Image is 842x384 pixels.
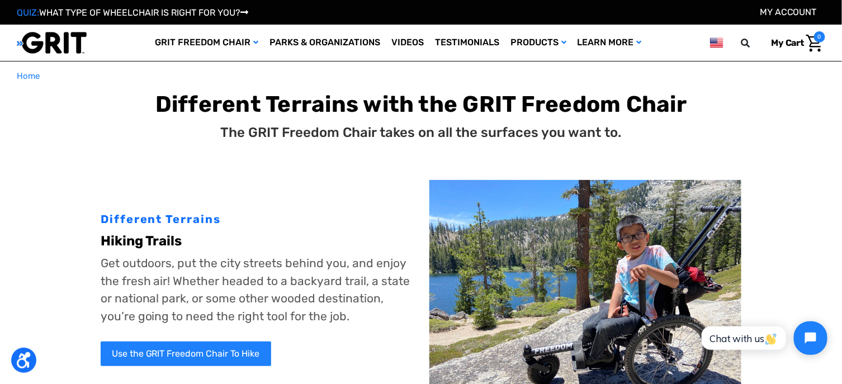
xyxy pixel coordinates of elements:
a: GRIT Freedom Chair [149,25,264,61]
a: Testimonials [429,25,505,61]
img: us.png [710,36,723,50]
span: My Cart [771,37,805,48]
a: Account [760,7,817,17]
img: GRIT All-Terrain Wheelchair and Mobility Equipment [17,31,87,54]
span: 0 [814,31,825,42]
b: Different Terrains with the GRIT Freedom Chair [155,91,687,117]
a: Videos [386,25,429,61]
iframe: Tidio Chat [689,312,837,364]
span: QUIZ: [17,7,39,18]
a: Products [505,25,572,61]
a: Parks & Organizations [264,25,386,61]
p: Get outdoors, put the city streets behind you, and enjoy the fresh air! Whether headed to a backy... [101,254,413,325]
a: Home [17,70,40,83]
p: The GRIT Freedom Chair takes on all the surfaces you want to. [221,122,622,143]
a: QUIZ:WHAT TYPE OF WHEELCHAIR IS RIGHT FOR YOU? [17,7,248,18]
nav: Breadcrumb [17,70,825,83]
a: Use the GRIT Freedom Chair To Hike [101,342,271,366]
img: Cart [806,35,822,52]
div: Different Terrains [101,211,413,227]
span: Home [17,71,40,81]
b: Hiking Trails [101,233,182,249]
input: Search [746,31,763,55]
a: Cart with 0 items [763,31,825,55]
a: Learn More [572,25,647,61]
